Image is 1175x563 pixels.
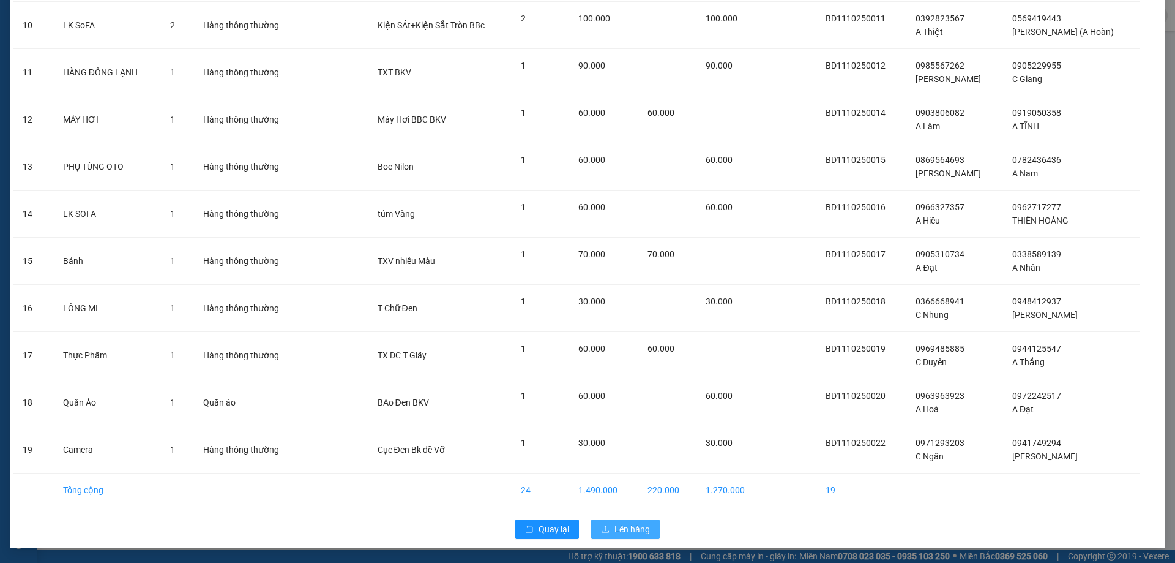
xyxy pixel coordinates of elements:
[916,344,964,353] span: 0969485885
[591,520,660,539] button: uploadLên hàng
[13,143,53,191] td: 13
[1012,249,1061,259] span: 0338589139
[826,438,886,448] span: BD1110250022
[826,391,886,401] span: BD1110250020
[170,162,175,172] span: 1
[378,67,411,77] span: TXT BKV
[53,2,160,49] td: LK SoFA
[56,7,140,20] span: Gửi:
[647,108,674,118] span: 60.000
[638,474,696,507] td: 220.000
[916,452,944,461] span: C Ngân
[521,344,526,353] span: 1
[816,474,906,507] td: 19
[525,525,534,535] span: rollback
[193,332,302,379] td: Hàng thông thường
[916,391,964,401] span: 0963963923
[378,398,429,407] span: BAo Đen BKV
[170,303,175,313] span: 1
[1012,344,1061,353] span: 0944125547
[13,191,53,238] td: 14
[521,108,526,118] span: 1
[521,202,526,212] span: 1
[378,445,445,455] span: Cục Đen Bk dễ Vỡ
[578,438,605,448] span: 30.000
[53,332,160,379] td: Thực Phẩm
[1012,310,1078,320] span: [PERSON_NAME]
[13,96,53,143] td: 12
[193,143,302,191] td: Hàng thông thường
[706,155,733,165] span: 60.000
[378,256,435,266] span: TXV nhiều Màu
[916,108,964,118] span: 0903806082
[916,61,964,70] span: 0985567262
[193,426,302,474] td: Hàng thông thường
[1012,74,1042,84] span: C Giang
[78,7,140,20] span: Bình Dương
[1012,61,1061,70] span: 0905229955
[696,474,763,507] td: 1.270.000
[578,391,605,401] span: 60.000
[1012,168,1038,178] span: A Nam
[7,64,183,130] strong: Nhận:
[7,64,183,130] span: Hai Bà Trưng
[916,357,947,367] span: C Duyên
[706,61,733,70] span: 90.000
[647,249,674,259] span: 70.000
[826,344,886,353] span: BD1110250019
[826,13,886,23] span: BD1110250011
[916,155,964,165] span: 0869564693
[521,61,526,70] span: 1
[13,426,53,474] td: 19
[578,108,605,118] span: 60.000
[170,445,175,455] span: 1
[706,13,737,23] span: 100.000
[826,249,886,259] span: BD1110250017
[578,13,610,23] span: 100.000
[521,438,526,448] span: 1
[53,49,160,96] td: HÀNG ĐÔNG LẠNH
[1012,108,1061,118] span: 0919050358
[916,263,937,273] span: A Đạt
[916,27,943,37] span: A Thiệt
[56,35,207,56] span: BD1110250022 -
[578,202,605,212] span: 60.000
[916,121,940,131] span: A Lâm
[170,67,175,77] span: 1
[1012,391,1061,401] span: 0972242517
[53,426,160,474] td: Camera
[826,297,886,306] span: BD1110250018
[53,474,160,507] td: Tổng cộng
[53,238,160,285] td: Bánh
[193,379,302,426] td: Quần áo
[53,96,160,143] td: MÁY HƠI
[916,202,964,212] span: 0966327357
[826,155,886,165] span: BD1110250015
[578,297,605,306] span: 30.000
[13,332,53,379] td: 17
[539,523,569,536] span: Quay lại
[578,344,605,353] span: 60.000
[13,285,53,332] td: 16
[193,49,302,96] td: Hàng thông thường
[53,191,160,238] td: LK SOFA
[13,238,53,285] td: 15
[56,35,207,56] span: duykha.tienoanh - In:
[706,438,733,448] span: 30.000
[614,523,650,536] span: Lên hàng
[1012,263,1040,273] span: A Nhân
[521,249,526,259] span: 1
[916,297,964,306] span: 0366668941
[13,49,53,96] td: 11
[706,297,733,306] span: 30.000
[916,310,949,320] span: C Nhung
[521,155,526,165] span: 1
[826,108,886,118] span: BD1110250014
[13,2,53,49] td: 10
[515,520,579,539] button: rollbackQuay lại
[569,474,637,507] td: 1.490.000
[378,303,417,313] span: T Chữ Đen
[193,96,302,143] td: Hàng thông thường
[521,297,526,306] span: 1
[1012,121,1039,131] span: A TĨNH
